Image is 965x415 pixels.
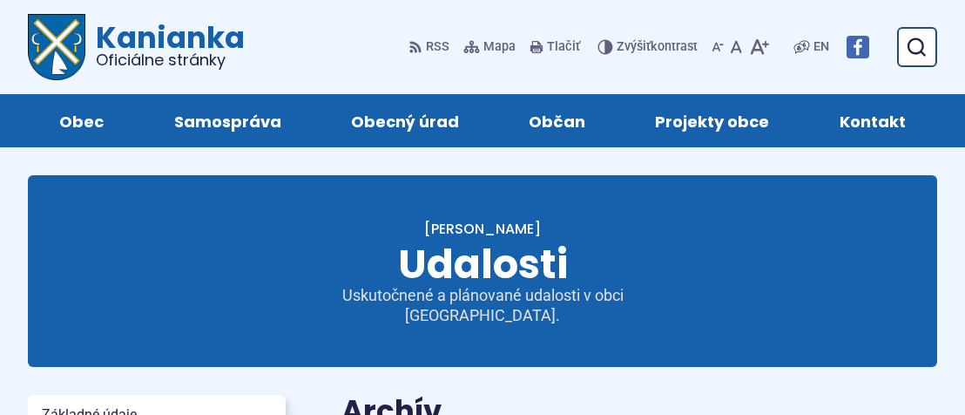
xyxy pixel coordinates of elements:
[334,94,476,147] a: Obecný úrad
[28,14,85,80] img: Prejsť na domovskú stránku
[424,219,541,239] a: [PERSON_NAME]
[156,94,298,147] a: Samospráva
[840,94,906,147] span: Kontakt
[746,29,773,65] button: Zväčšiť veľkosť písma
[526,29,584,65] button: Tlačiť
[708,29,727,65] button: Zmenšiť veľkosť písma
[351,94,459,147] span: Obecný úrad
[529,94,585,147] span: Občan
[28,14,245,80] a: Logo Kanianka, prejsť na domovskú stránku.
[408,29,453,65] a: RSS
[398,236,568,292] span: Udalosti
[85,23,245,68] span: Kanianka
[810,37,833,58] a: EN
[273,286,692,325] p: Uskutočnené a plánované udalosti v obci [GEOGRAPHIC_DATA].
[59,94,104,147] span: Obec
[483,37,516,58] span: Mapa
[727,29,746,65] button: Nastaviť pôvodnú veľkosť písma
[617,39,651,54] span: Zvýšiť
[813,37,829,58] span: EN
[511,94,603,147] a: Občan
[426,37,449,58] span: RSS
[547,40,580,55] span: Tlačiť
[460,29,519,65] a: Mapa
[597,29,701,65] button: Zvýšiťkontrast
[617,40,698,55] span: kontrast
[42,94,121,147] a: Obec
[174,94,281,147] span: Samospráva
[822,94,923,147] a: Kontakt
[847,36,869,58] img: Prejsť na Facebook stránku
[638,94,786,147] a: Projekty obce
[655,94,769,147] span: Projekty obce
[96,52,245,68] span: Oficiálne stránky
